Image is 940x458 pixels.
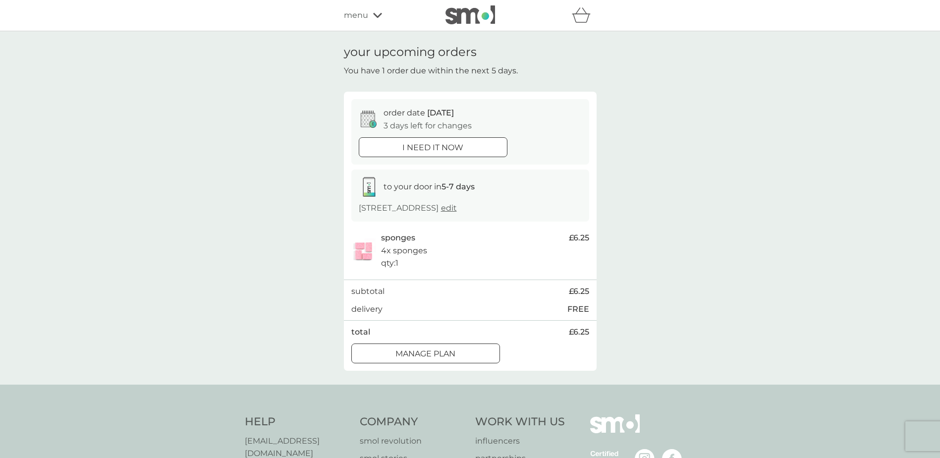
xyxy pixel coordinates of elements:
[360,435,465,448] a: smol revolution
[359,202,457,215] p: [STREET_ADDRESS]
[381,257,398,270] p: qty : 1
[445,5,495,24] img: smol
[569,285,589,298] span: £6.25
[351,285,385,298] p: subtotal
[572,5,597,25] div: basket
[245,414,350,430] h4: Help
[402,141,463,154] p: i need it now
[590,414,640,448] img: smol
[359,137,507,157] button: i need it now
[395,347,455,360] p: Manage plan
[427,108,454,117] span: [DATE]
[475,414,565,430] h4: Work With Us
[441,203,457,213] a: edit
[351,326,370,339] p: total
[567,303,589,316] p: FREE
[569,326,589,339] span: £6.25
[442,182,475,191] strong: 5-7 days
[384,182,475,191] span: to your door in
[384,119,472,132] p: 3 days left for changes
[351,303,383,316] p: delivery
[351,343,500,363] button: Manage plan
[360,414,465,430] h4: Company
[344,45,477,59] h1: your upcoming orders
[344,9,368,22] span: menu
[381,244,427,257] p: 4x sponges
[569,231,589,244] span: £6.25
[344,64,518,77] p: You have 1 order due within the next 5 days.
[475,435,565,448] a: influencers
[384,107,454,119] p: order date
[381,231,415,244] p: sponges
